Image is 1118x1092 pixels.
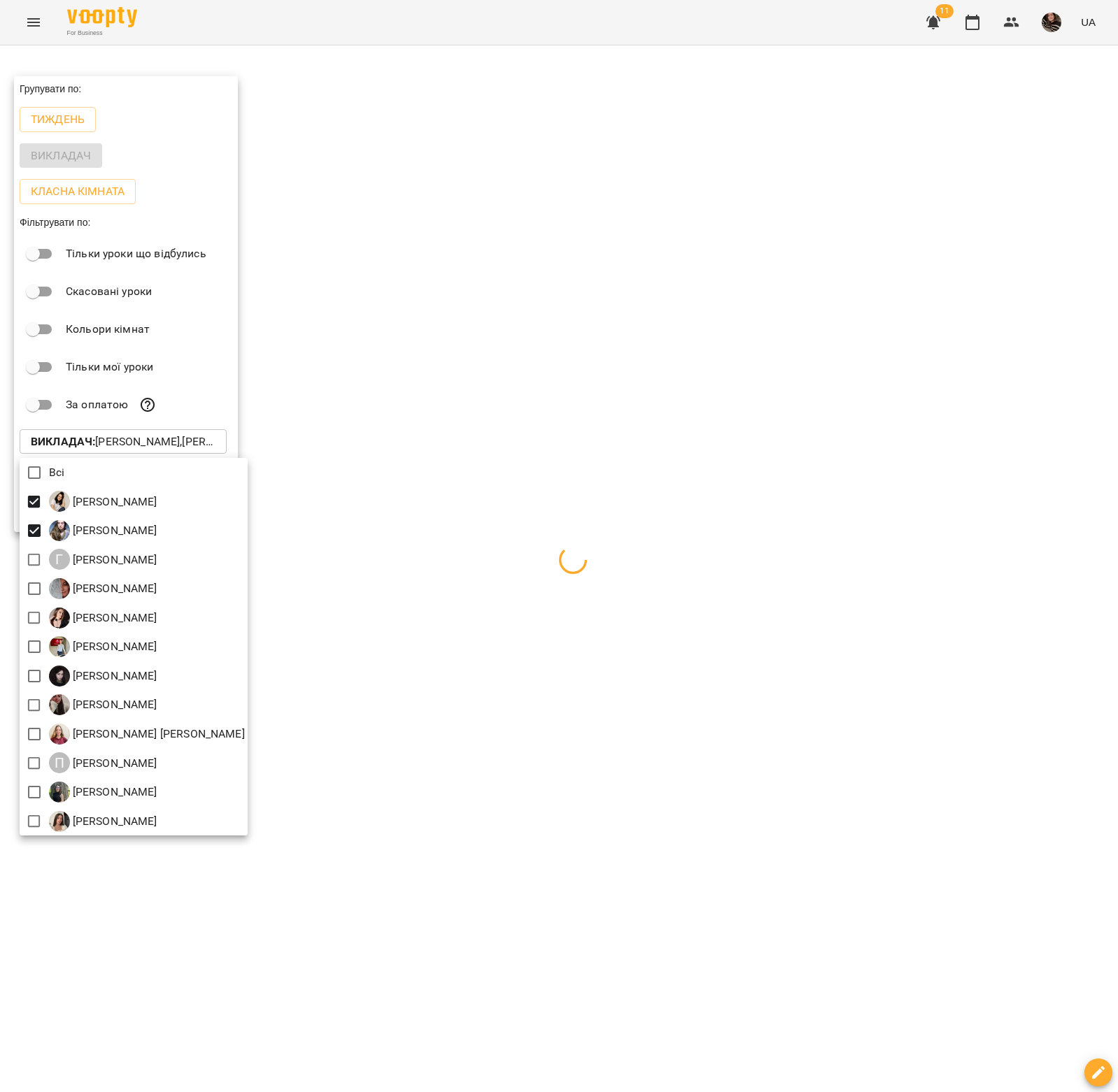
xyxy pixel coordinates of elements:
div: Поліщук Анастасія Сергіївна [49,782,157,803]
img: Г [49,578,70,599]
img: М [49,724,70,745]
p: [PERSON_NAME] [70,638,157,655]
a: П [PERSON_NAME] [49,811,157,832]
p: [PERSON_NAME] [70,580,157,597]
div: Луцюк Александра Андріївна [49,666,157,687]
img: Б [49,491,70,512]
img: М [49,694,70,715]
a: Д [PERSON_NAME] [49,608,157,628]
a: Л [PERSON_NAME] [49,666,157,687]
img: К [49,636,70,657]
div: П [49,752,70,773]
a: М [PERSON_NAME] [49,694,157,715]
a: П [PERSON_NAME] [49,782,157,803]
div: Мокієвець Альона Вікторівна [49,724,245,745]
a: Г [PERSON_NAME] [49,578,157,599]
p: [PERSON_NAME] [70,610,157,626]
div: Г [49,549,70,570]
img: Г [49,520,70,541]
p: [PERSON_NAME] [70,522,157,539]
div: Костів Юліанна Русланівна [49,636,157,657]
p: [PERSON_NAME] [70,813,157,830]
div: Дубович Ярослава Вікторівна [49,608,157,628]
img: П [49,782,70,803]
div: Маринич Марія В'ячеславівна [49,694,157,715]
div: Пустовіт Анастасія Володимирівна [49,811,157,832]
p: [PERSON_NAME] [70,494,157,510]
img: Д [49,608,70,628]
p: [PERSON_NAME] [70,755,157,772]
a: Б [PERSON_NAME] [49,491,157,512]
p: [PERSON_NAME] [70,552,157,568]
a: Г [PERSON_NAME] [49,549,157,570]
img: Л [49,666,70,687]
p: [PERSON_NAME] [PERSON_NAME] [70,726,245,742]
p: [PERSON_NAME] [70,668,157,684]
p: [PERSON_NAME] [70,696,157,713]
p: [PERSON_NAME] [70,784,157,800]
p: Всі [49,464,64,481]
div: Подушкіна Марʼяна Ігорівна [49,752,157,773]
img: П [49,811,70,832]
a: К [PERSON_NAME] [49,636,157,657]
a: М [PERSON_NAME] [PERSON_NAME] [49,724,245,745]
a: Г [PERSON_NAME] [49,520,157,541]
a: П [PERSON_NAME] [49,752,157,773]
